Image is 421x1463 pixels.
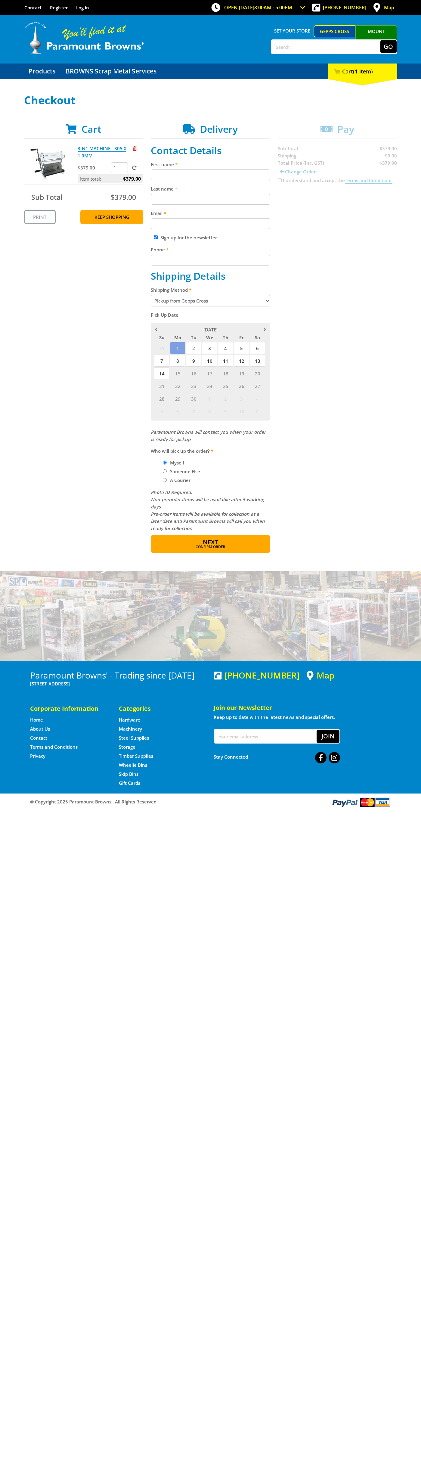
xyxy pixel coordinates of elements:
[234,405,249,417] span: 10
[30,670,208,680] h3: Paramount Browns' - Trading since [DATE]
[111,192,136,202] span: $379.00
[234,367,249,379] span: 19
[202,342,217,354] span: 3
[170,334,185,341] span: Mo
[76,5,89,11] a: Log in
[186,405,201,417] span: 7
[170,367,185,379] span: 15
[271,25,314,36] span: Set your store
[30,717,43,723] a: Go to the Home page
[202,334,217,341] span: We
[119,771,138,777] a: Go to the Skip Bins page
[24,94,397,106] h1: Checkout
[119,762,147,768] a: Go to the Wheelie Bins page
[154,367,169,379] span: 14
[24,64,60,79] a: Go to the Products page
[154,405,169,417] span: 5
[151,270,270,282] h2: Shipping Details
[317,730,339,743] button: Join
[218,367,233,379] span: 18
[380,40,397,53] button: Go
[218,393,233,405] span: 2
[151,218,270,229] input: Please enter your email address.
[151,161,270,168] label: First name
[24,210,56,224] a: Print
[78,164,110,171] p: $379.00
[202,367,217,379] span: 17
[234,380,249,392] span: 26
[214,713,391,721] p: Keep up to date with the latest news and special offers.
[50,5,68,11] a: Go to the registration page
[31,192,62,202] span: Sub Total
[151,145,270,156] h2: Contact Details
[24,797,397,808] div: ® Copyright 2025 Paramount Browns'. All Rights Reserved.
[170,380,185,392] span: 22
[170,342,185,354] span: 1
[30,753,45,759] a: Go to the Privacy page
[119,726,142,732] a: Go to the Machinery page
[250,367,265,379] span: 20
[78,174,143,183] p: Item total:
[214,730,317,743] input: Your email address
[30,680,208,687] p: [STREET_ADDRESS]
[214,750,340,764] div: Stay Connected
[24,21,144,54] img: Paramount Browns'
[168,458,186,468] label: Myself
[123,174,141,183] span: $379.00
[202,393,217,405] span: 1
[151,535,270,553] button: Next Confirm order
[154,355,169,367] span: 7
[186,342,201,354] span: 2
[151,489,265,531] em: Photo ID Required. Non-preorder items will be available after 5 working days Pre-order items will...
[151,169,270,180] input: Please enter your first name.
[234,393,249,405] span: 3
[203,538,218,546] span: Next
[271,40,380,53] input: Search
[170,405,185,417] span: 6
[151,194,270,205] input: Please enter your last name.
[78,145,126,159] a: 3IN1 MACHINE - 305 X 1.0MM
[250,380,265,392] span: 27
[119,780,140,786] a: Go to the Gift Cards page
[163,478,167,482] input: Please select who will pick up the order.
[154,334,169,341] span: Su
[186,380,201,392] span: 23
[24,5,42,11] a: Go to the Contact page
[331,797,391,808] img: PayPal, Mastercard, Visa accepted
[168,466,202,477] label: Someone Else
[250,342,265,354] span: 6
[151,255,270,266] input: Please enter your telephone number.
[163,469,167,473] input: Please select who will pick up the order.
[30,735,47,741] a: Go to the Contact page
[250,334,265,341] span: Sa
[224,4,292,11] span: OPEN [DATE]
[355,25,397,48] a: Mount [PERSON_NAME]
[151,286,270,294] label: Shipping Method
[218,405,233,417] span: 9
[154,393,169,405] span: 28
[133,145,137,151] a: Remove from cart
[203,327,218,333] span: [DATE]
[170,355,185,367] span: 8
[168,475,193,485] label: A Courier
[61,64,161,79] a: Go to the BROWNS Scrap Metal Services page
[234,342,249,354] span: 5
[151,246,270,253] label: Phone
[170,393,185,405] span: 29
[151,185,270,192] label: Last name
[214,704,391,712] h5: Join our Newsletter
[163,461,167,464] input: Please select who will pick up the order.
[151,311,270,318] label: Pick Up Date
[214,670,299,680] div: [PHONE_NUMBER]
[186,334,201,341] span: Tu
[154,380,169,392] span: 21
[151,210,270,217] label: Email
[234,355,249,367] span: 12
[307,670,334,680] a: View a map of Gepps Cross location
[250,405,265,417] span: 11
[314,25,355,37] a: Gepps Cross
[80,210,143,224] a: Keep Shopping
[218,380,233,392] span: 25
[151,447,270,455] label: Who will pick up the order?
[186,367,201,379] span: 16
